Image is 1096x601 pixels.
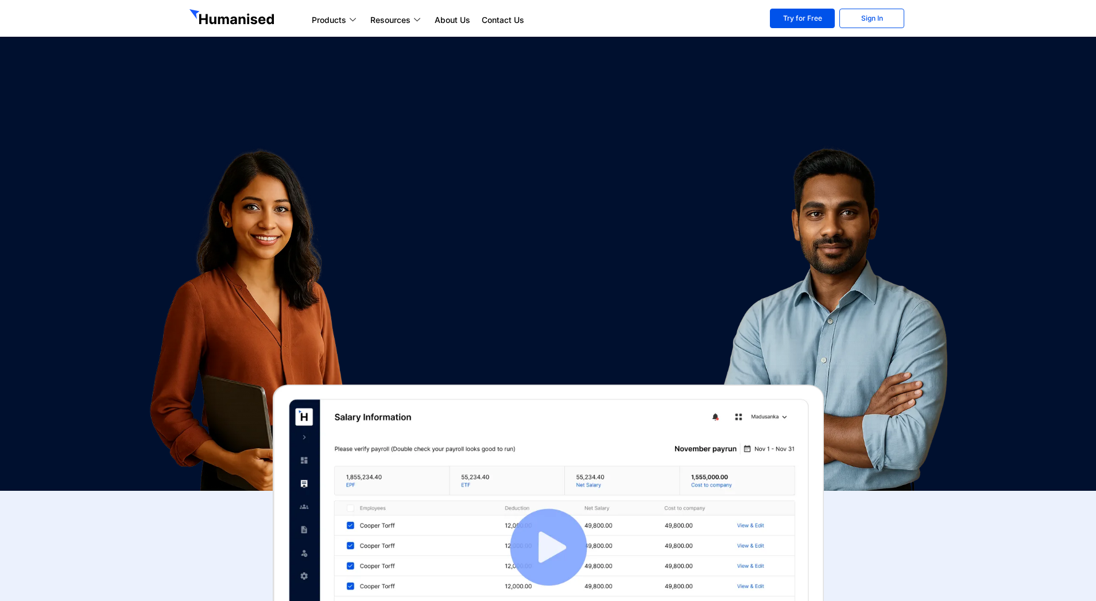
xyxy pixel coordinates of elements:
[189,9,277,28] img: GetHumanised Logo
[306,13,365,27] a: Products
[476,13,530,27] a: Contact Us
[770,9,835,28] a: Try for Free
[365,13,429,27] a: Resources
[839,9,904,28] a: Sign In
[429,13,476,27] a: About Us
